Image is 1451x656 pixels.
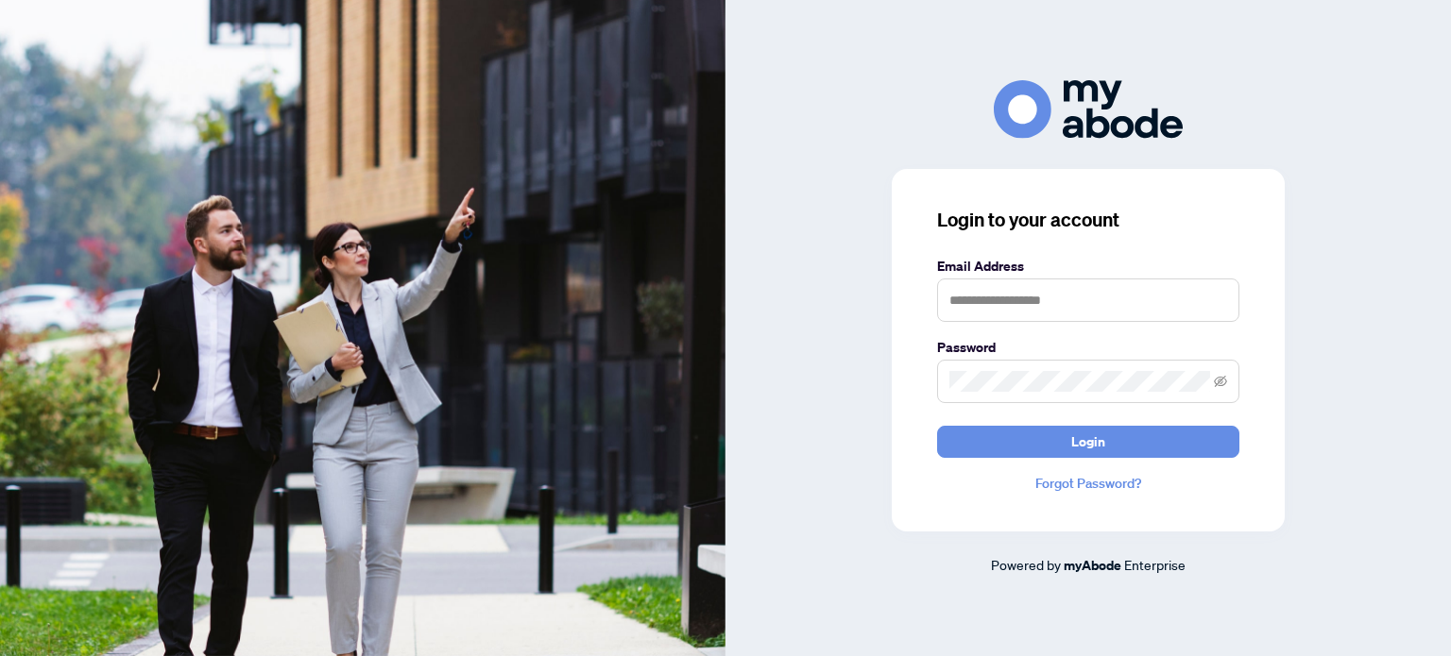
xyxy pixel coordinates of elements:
[1064,555,1121,576] a: myAbode
[937,426,1239,458] button: Login
[1214,375,1227,388] span: eye-invisible
[1071,427,1105,457] span: Login
[994,80,1183,138] img: ma-logo
[937,473,1239,494] a: Forgot Password?
[937,256,1239,277] label: Email Address
[937,207,1239,233] h3: Login to your account
[991,556,1061,573] span: Powered by
[937,337,1239,358] label: Password
[1124,556,1186,573] span: Enterprise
